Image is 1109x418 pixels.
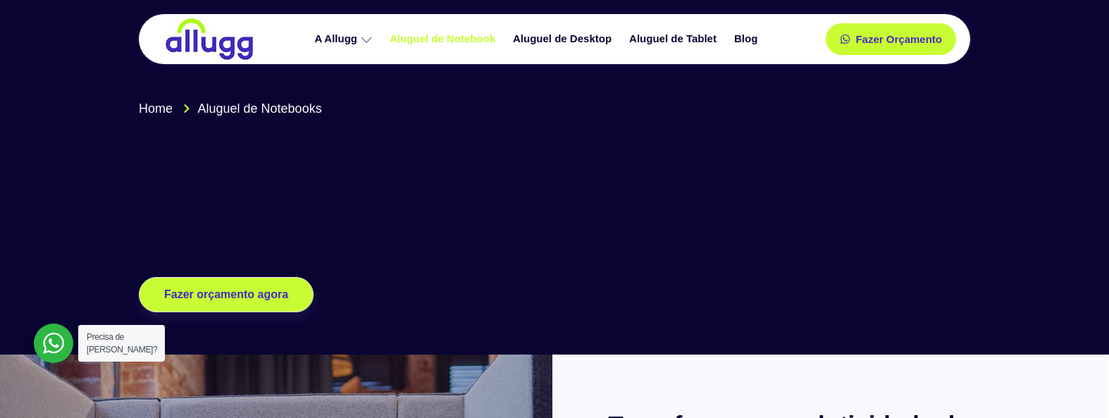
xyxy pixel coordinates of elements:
[163,18,255,61] img: locação de TI é Allugg
[87,332,157,355] span: Precisa de [PERSON_NAME]?
[194,99,322,118] span: Aluguel de Notebooks
[506,27,622,51] a: Aluguel de Desktop
[826,23,956,55] a: Fazer Orçamento
[855,34,942,44] span: Fazer Orçamento
[622,27,727,51] a: Aluguel de Tablet
[139,99,173,118] span: Home
[307,27,383,51] a: A Allugg
[164,289,288,300] span: Fazer orçamento agora
[139,277,314,312] a: Fazer orçamento agora
[1039,350,1109,418] div: Widget de chat
[1039,350,1109,418] iframe: Chat Widget
[383,27,506,51] a: Aluguel de Notebook
[727,27,768,51] a: Blog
